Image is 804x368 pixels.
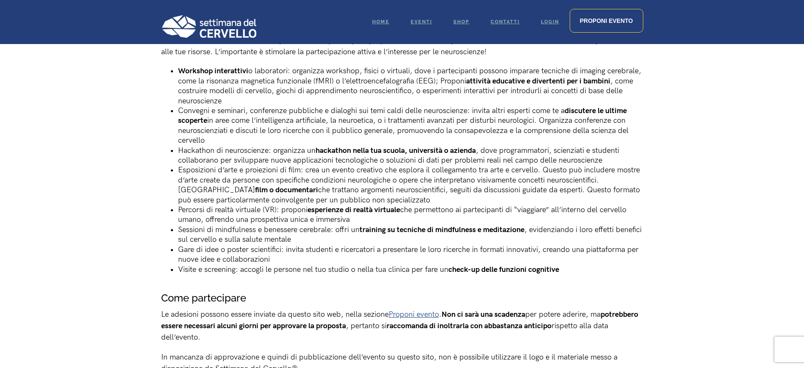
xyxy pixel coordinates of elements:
strong: attività educative e divertenti per i bambini [466,77,610,86]
strong: raccomanda di inoltrarla con abbastanza anticipo [387,321,552,330]
span: Eventi [411,19,432,25]
li: Visite e screening: accogli le persone nel tuo studio o nella tua clinica per fare un [178,265,643,274]
h3: Come partecipare [161,291,643,304]
img: Logo [161,15,256,38]
li: o laboratori: organizza workshop, fisici o virtuali, dove i partecipanti possono imparare tecnich... [178,66,643,106]
li: Sessioni di mindfulness e benessere cerebrale: offri un , evidenziando i loro effetti benefici su... [178,225,643,245]
li: Gare di idee o poster scientifici: invita studenti e ricercatori a presentare le loro ricerche in... [178,245,643,265]
span: Proponi evento [580,17,633,24]
a: Proponi evento [389,310,439,319]
span: Contatti [491,19,520,25]
strong: Non ci sarà una scadenza [442,310,525,319]
li: Esposizioni d’arte e proiezioni di film: crea un evento creativo che esplora il collegamento tra ... [178,165,643,205]
strong: hackathon nella tua scuola, università o azienda [316,146,476,155]
a: Proponi evento [570,9,643,33]
span: Login [541,19,559,25]
li: Percorsi di realtà virtuale (VR): proponi che permettono ai partecipanti di “viaggiare” all’inte... [178,205,643,225]
strong: discutere le ultime scoperte [178,106,627,125]
li: Hackathon di neuroscienze: organizza un , dove programmatori, scienziati e studenti collaborano p... [178,146,643,166]
p: Se sei a corto di idee, te ne diamo qualcuna. Puoi partecipare proponendo idee come queste, adatt... [161,35,643,58]
strong: Workshop interattivi [178,66,248,75]
strong: training su tecniche di mindfulness e meditazione [359,225,524,234]
p: Le adesioni possono essere inviate da questo sito web, nella sezione . per potere aderire, ma , p... [161,309,643,343]
li: Convegni e seminari, conferenze pubbliche e dialoghi sui temi caldi delle neuroscienze: invita al... [178,106,643,146]
span: Home [372,19,390,25]
strong: esperienze di realtà virtuale [307,205,400,214]
strong: check-up delle funzioni cognitive [448,265,559,274]
strong: film o documentari [255,185,318,194]
span: Shop [453,19,469,25]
